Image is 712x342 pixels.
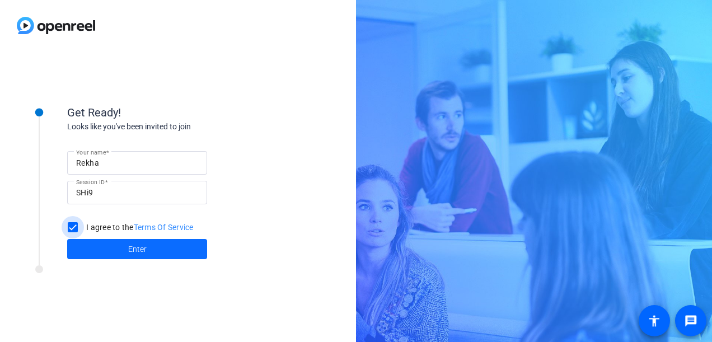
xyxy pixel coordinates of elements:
mat-label: Session ID [76,179,105,185]
mat-icon: message [684,314,697,327]
label: I agree to the [84,222,194,233]
button: Enter [67,239,207,259]
span: Enter [128,243,147,255]
mat-icon: accessibility [648,314,661,327]
div: Looks like you've been invited to join [67,121,291,133]
mat-label: Your name [76,149,106,156]
div: Get Ready! [67,104,291,121]
a: Terms Of Service [134,223,194,232]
